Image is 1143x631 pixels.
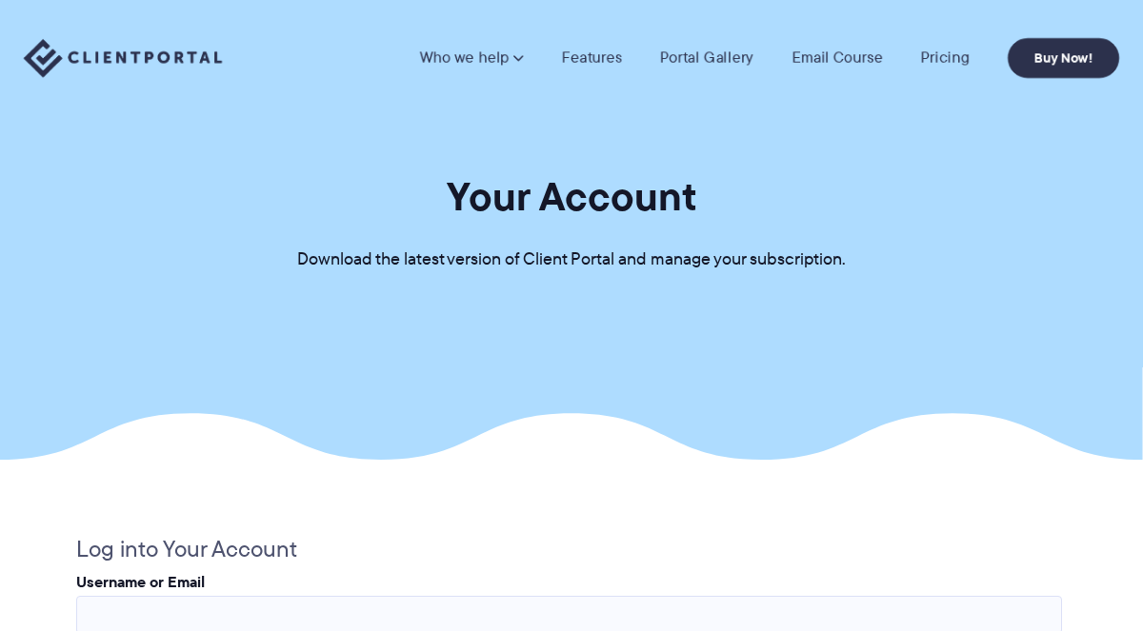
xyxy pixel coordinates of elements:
[419,49,523,68] a: Who we help
[921,49,970,68] a: Pricing
[447,171,697,222] h1: Your Account
[660,49,753,68] a: Portal Gallery
[76,570,205,593] label: Username or Email
[297,246,846,274] p: Download the latest version of Client Portal and manage your subscription.
[792,49,883,68] a: Email Course
[1008,38,1119,78] a: Buy Now!
[76,529,297,569] legend: Log into Your Account
[562,49,622,68] a: Features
